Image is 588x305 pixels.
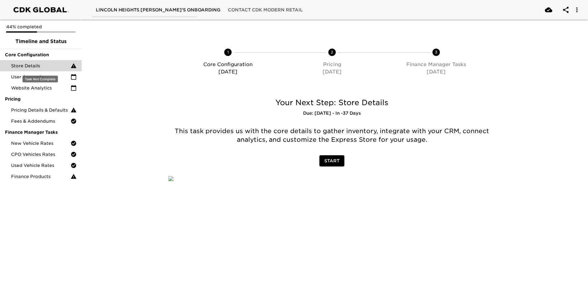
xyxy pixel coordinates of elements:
p: [DATE] [178,68,278,76]
span: User Accounts [11,74,71,80]
span: Finance Products [11,173,71,180]
p: [DATE] [282,68,382,76]
span: Finance Manager Tasks [5,129,77,135]
p: Pricing [282,61,382,68]
span: Pricing [5,96,77,102]
p: 44% completed [6,24,75,30]
p: Core Configuration [178,61,278,68]
span: Start [324,157,339,165]
span: Used Vehicle Rates [11,162,71,168]
button: account of current user [558,2,573,17]
p: Finance Manager Tasks [387,61,486,68]
button: account of current user [570,2,584,17]
button: save [541,2,556,17]
span: Core Configuration [5,52,77,58]
p: [DATE] [387,68,486,76]
span: Contact CDK Modern Retail [228,6,303,14]
button: Start [319,155,344,167]
span: CPO Vehicles Rates [11,151,71,157]
text: 3 [435,50,437,54]
span: This task provides us with the core details to gather inventory, integrate with your CRM, connect... [175,127,491,143]
h6: Due: [DATE] - In -37 Days [168,110,495,117]
span: Timeline and Status [5,38,77,45]
span: Store Details [11,63,71,69]
span: LINCOLN HEIGHTS [PERSON_NAME]'s Onboarding [96,6,221,14]
span: New Vehicle Rates [11,140,71,146]
img: qkibX1zbU72zw90W6Gan%2FTemplates%2Fc8u5urROGxQJUwQoavog%2F5483c2e4-06d1-4af0-a5c5-4d36678a9ce5.jpg [168,176,173,181]
span: Fees & Addendums [11,118,71,124]
span: Website Analytics [11,85,71,91]
text: 2 [331,50,333,54]
text: 1 [227,50,229,54]
span: Pricing Details & Defaults [11,107,71,113]
h5: Your Next Step: Store Details [168,98,495,108]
